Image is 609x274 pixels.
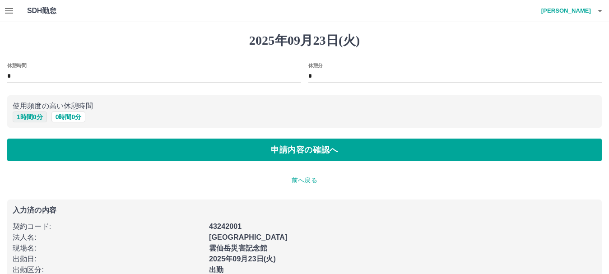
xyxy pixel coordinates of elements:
p: 契約コード : [13,221,204,232]
h1: 2025年09月23日(火) [7,33,602,48]
p: 入力済の内容 [13,207,596,214]
b: 出勤 [209,266,223,274]
p: 法人名 : [13,232,204,243]
p: 出勤日 : [13,254,204,265]
b: [GEOGRAPHIC_DATA] [209,233,288,241]
button: 1時間0分 [13,111,47,122]
p: 前へ戻る [7,176,602,185]
b: 43242001 [209,223,242,230]
p: 現場名 : [13,243,204,254]
label: 休憩分 [308,62,323,69]
b: 雲仙岳災害記念館 [209,244,267,252]
b: 2025年09月23日(火) [209,255,276,263]
p: 使用頻度の高い休憩時間 [13,101,596,111]
button: 0時間0分 [51,111,86,122]
label: 休憩時間 [7,62,26,69]
button: 申請内容の確認へ [7,139,602,161]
